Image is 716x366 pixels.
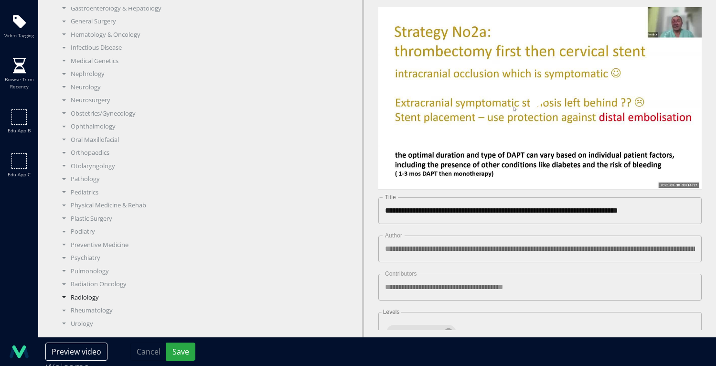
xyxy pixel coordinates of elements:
div: Urology [57,319,193,329]
div: Pathology [57,174,193,184]
div: Oral Maxillofacial [57,135,193,145]
div: Infectious Disease [57,43,193,53]
label: Levels [381,309,401,315]
div: Orthopaedics [57,148,193,158]
div: Nephrology [57,69,193,79]
button: Save [166,343,195,361]
video-js: Video Player [378,7,702,190]
span: Video tagging [4,32,34,39]
span: Edu app c [8,171,31,178]
div: Plastic Surgery [57,214,193,224]
div: Pulmonology [57,267,193,276]
div: Physical Medicine & Rehab [57,201,193,210]
div: Podiatry [57,227,193,237]
div: Psychiatry [57,253,193,263]
div: Gastroenterology & Hepatology [57,4,193,13]
div: Neurosurgery [57,96,193,105]
button: Cancel [130,343,167,361]
div: Preventive Medicine [57,240,193,250]
span: Edu app b [8,127,31,134]
div: Hematology & Oncology [57,30,193,40]
img: logo [10,342,29,361]
div: Rheumatology [57,306,193,315]
button: Preview video [45,343,107,361]
div: Radiology [57,293,193,302]
div: General Surgery [57,17,193,26]
div: Medical Genetics [57,56,193,66]
div: Radiation Oncology [57,280,193,289]
button: Play Video [454,51,626,145]
div: Standard of Care [386,325,456,340]
div: Neurology [57,83,193,92]
span: Browse term recency [2,76,36,90]
div: Ophthalmology [57,122,193,131]
div: Otolaryngology [57,161,193,171]
div: Standard of Care [385,321,695,344]
span: Standard of Care [386,328,446,337]
div: Obstetrics/Gynecology [57,109,193,118]
div: Pediatrics [57,188,193,197]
